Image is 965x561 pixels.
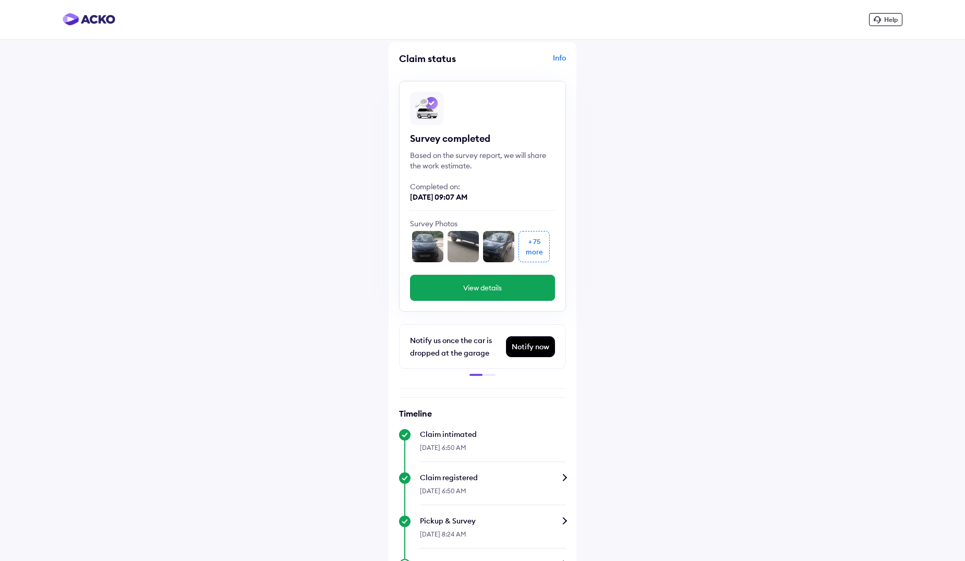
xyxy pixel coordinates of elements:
img: undercarriage_front [448,231,479,262]
div: Claim status [399,53,480,65]
div: Notify us once the car is dropped at the garage [410,334,503,359]
div: + 75 [528,236,540,247]
div: Notify now [506,337,554,357]
div: Completed on: [410,181,555,192]
span: Help [884,16,898,23]
div: Claim intimated [420,429,566,440]
div: [DATE] 6:50 AM [420,440,566,462]
div: Claim registered [420,472,566,483]
div: Survey completed [410,132,555,145]
div: Survey Photos [410,218,555,229]
h6: Timeline [399,408,566,419]
div: [DATE] 09:07 AM [410,192,555,202]
div: Based on the survey report, we will share the work estimate. [410,150,555,171]
div: more [526,247,543,257]
button: View details [410,275,555,301]
div: [DATE] 6:50 AM [420,483,566,505]
div: Pickup & Survey [420,516,566,526]
img: horizontal-gradient.png [63,13,115,26]
div: [DATE] 8:24 AM [420,526,566,548]
img: front [412,231,443,262]
div: Info [485,53,566,72]
img: front_l_corner [483,231,514,262]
